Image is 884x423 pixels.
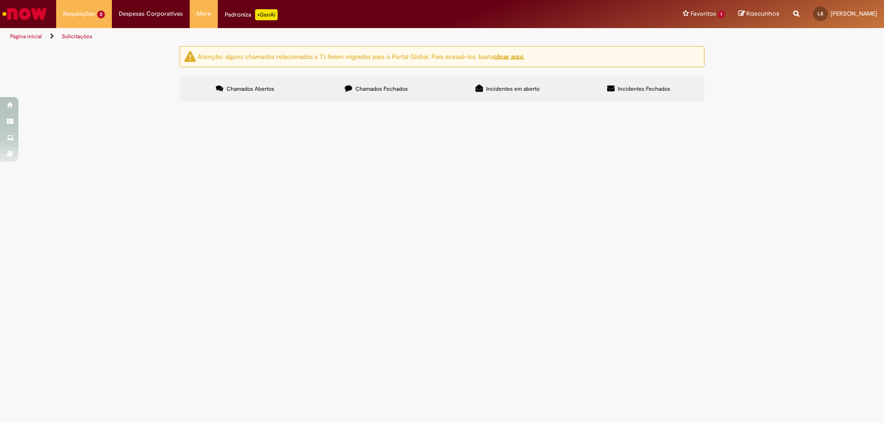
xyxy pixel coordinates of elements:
a: Solicitações [62,33,93,40]
ul: Trilhas de página [7,28,582,45]
span: Incidentes em aberto [486,85,540,93]
span: 2 [97,11,105,18]
span: [PERSON_NAME] [831,10,877,17]
span: Favoritos [691,9,716,18]
span: Rascunhos [746,9,779,18]
p: +GenAi [255,9,278,20]
a: Página inicial [10,33,42,40]
img: ServiceNow [1,5,48,23]
span: Incidentes Fechados [618,85,670,93]
span: Despesas Corporativas [119,9,183,18]
div: Padroniza [225,9,278,20]
ng-bind-html: Atenção: alguns chamados relacionados a T.I foram migrados para o Portal Global. Para acessá-los,... [198,52,524,60]
span: Chamados Abertos [227,85,274,93]
a: clicar aqui. [494,52,524,60]
span: 1 [718,11,725,18]
span: LS [818,11,823,17]
span: Chamados Fechados [355,85,408,93]
a: Rascunhos [739,10,779,18]
span: More [197,9,211,18]
span: Requisições [63,9,95,18]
